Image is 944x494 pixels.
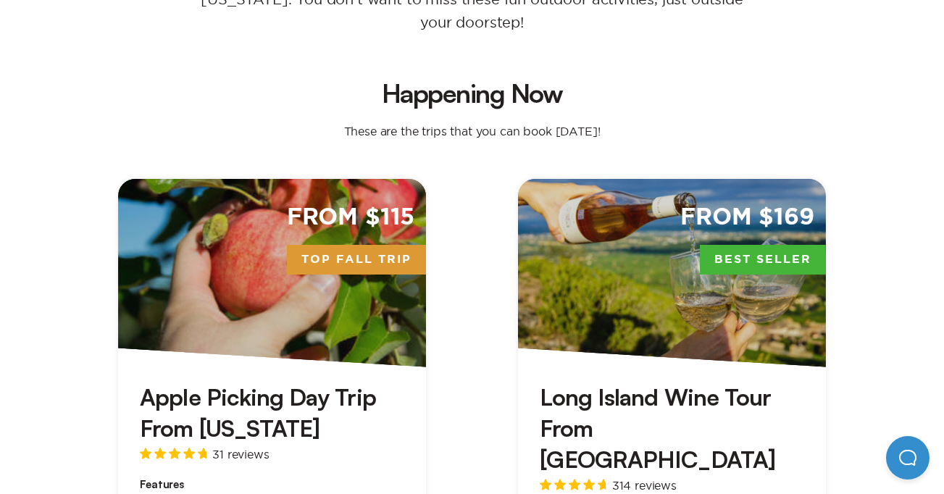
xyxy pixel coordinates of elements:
h3: Apple Picking Day Trip From [US_STATE] [140,382,404,444]
span: 314 reviews [612,480,677,491]
span: From $169 [680,202,814,233]
h3: Long Island Wine Tour From [GEOGRAPHIC_DATA] [540,382,804,476]
span: Top Fall Trip [287,245,426,275]
span: 31 reviews [212,448,269,460]
p: These are the trips that you can book [DATE]! [330,124,615,138]
h2: Happening Now [96,80,848,106]
span: From $115 [287,202,415,233]
span: Best Seller [700,245,826,275]
iframe: Help Scout Beacon - Open [886,436,930,480]
span: Features [140,477,404,492]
